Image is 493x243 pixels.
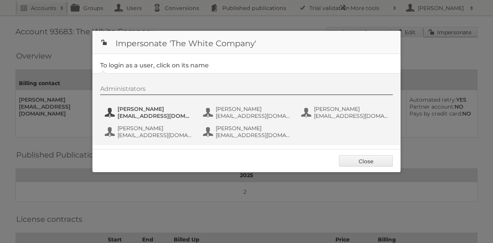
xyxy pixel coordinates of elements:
[104,105,195,120] button: [PERSON_NAME] [EMAIL_ADDRESS][DOMAIN_NAME]
[216,106,290,112] span: [PERSON_NAME]
[117,106,192,112] span: [PERSON_NAME]
[104,124,195,139] button: [PERSON_NAME] [EMAIL_ADDRESS][DOMAIN_NAME]
[314,112,389,119] span: [EMAIL_ADDRESS][DOMAIN_NAME]
[216,125,290,132] span: [PERSON_NAME]
[314,106,389,112] span: [PERSON_NAME]
[92,31,401,54] h1: Impersonate 'The White Company'
[117,125,192,132] span: [PERSON_NAME]
[100,85,393,95] div: Administrators
[117,112,192,119] span: [EMAIL_ADDRESS][DOMAIN_NAME]
[100,62,209,69] legend: To login as a user, click on its name
[300,105,391,120] button: [PERSON_NAME] [EMAIL_ADDRESS][DOMAIN_NAME]
[339,155,393,167] a: Close
[216,132,290,139] span: [EMAIL_ADDRESS][DOMAIN_NAME]
[216,112,290,119] span: [EMAIL_ADDRESS][DOMAIN_NAME]
[202,124,293,139] button: [PERSON_NAME] [EMAIL_ADDRESS][DOMAIN_NAME]
[202,105,293,120] button: [PERSON_NAME] [EMAIL_ADDRESS][DOMAIN_NAME]
[117,132,192,139] span: [EMAIL_ADDRESS][DOMAIN_NAME]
